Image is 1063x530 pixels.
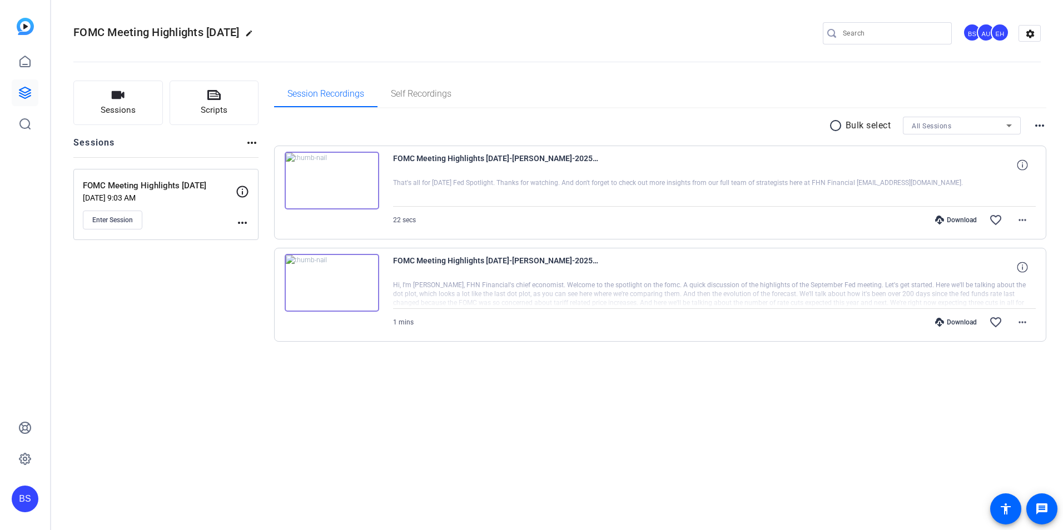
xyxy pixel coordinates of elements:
ngx-avatar: Abigail Urtz [977,23,996,43]
img: thumb-nail [285,152,379,209]
img: thumb-nail [285,254,379,312]
ngx-avatar: Emily Harris [991,23,1010,43]
mat-icon: message [1035,502,1049,516]
p: FOMC Meeting Highlights [DATE] [83,179,236,192]
mat-icon: more_horiz [245,136,259,149]
div: BS [963,23,981,42]
span: Session Recordings [287,89,364,98]
span: FOMC Meeting Highlights [DATE] [73,26,240,39]
span: FOMC Meeting Highlights [DATE]-[PERSON_NAME]-2025-09-15-15-30-41-994-0 [393,152,599,178]
p: Bulk select [846,119,891,132]
mat-icon: radio_button_unchecked [829,119,846,132]
mat-icon: edit [245,29,259,43]
mat-icon: favorite_border [989,316,1002,329]
button: Sessions [73,81,163,125]
img: blue-gradient.svg [17,18,34,35]
div: Download [930,216,982,224]
span: All Sessions [912,122,951,130]
span: 22 secs [393,216,416,224]
mat-icon: more_horiz [1016,213,1029,227]
span: Sessions [101,104,136,117]
mat-icon: more_horiz [1016,316,1029,329]
div: AU [977,23,995,42]
div: Download [930,318,982,327]
span: 1 mins [393,318,414,326]
p: [DATE] 9:03 AM [83,193,236,202]
mat-icon: accessibility [999,502,1012,516]
span: Self Recordings [391,89,451,98]
span: Enter Session [92,216,133,224]
button: Scripts [170,81,259,125]
ngx-avatar: Bill Stanfield [963,23,982,43]
mat-icon: favorite_border [989,213,1002,227]
button: Enter Session [83,211,142,229]
mat-icon: settings [1019,26,1041,42]
div: BS [12,486,38,512]
mat-icon: more_horiz [236,216,249,229]
span: Scripts [201,104,227,117]
mat-icon: more_horiz [1033,119,1046,132]
input: Search [843,27,943,40]
div: EH [991,23,1009,42]
h2: Sessions [73,136,115,157]
span: FOMC Meeting Highlights [DATE]-[PERSON_NAME]-2025-09-15-15-28-39-738-0 [393,254,599,281]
